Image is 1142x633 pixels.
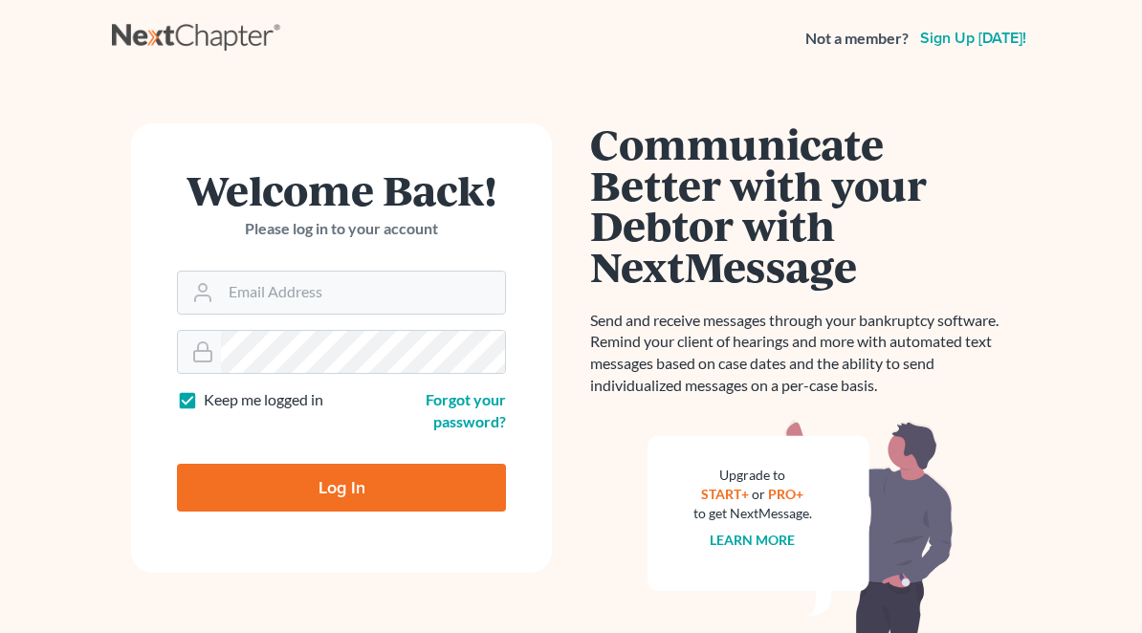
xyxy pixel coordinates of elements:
[204,389,323,411] label: Keep me logged in
[753,486,766,502] span: or
[702,486,750,502] a: START+
[590,123,1011,287] h1: Communicate Better with your Debtor with NextMessage
[711,532,796,548] a: Learn more
[805,28,909,50] strong: Not a member?
[221,272,505,314] input: Email Address
[693,466,812,485] div: Upgrade to
[177,464,506,512] input: Log In
[693,504,812,523] div: to get NextMessage.
[177,218,506,240] p: Please log in to your account
[769,486,804,502] a: PRO+
[916,31,1030,46] a: Sign up [DATE]!
[426,390,506,430] a: Forgot your password?
[177,169,506,210] h1: Welcome Back!
[590,310,1011,397] p: Send and receive messages through your bankruptcy software. Remind your client of hearings and mo...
